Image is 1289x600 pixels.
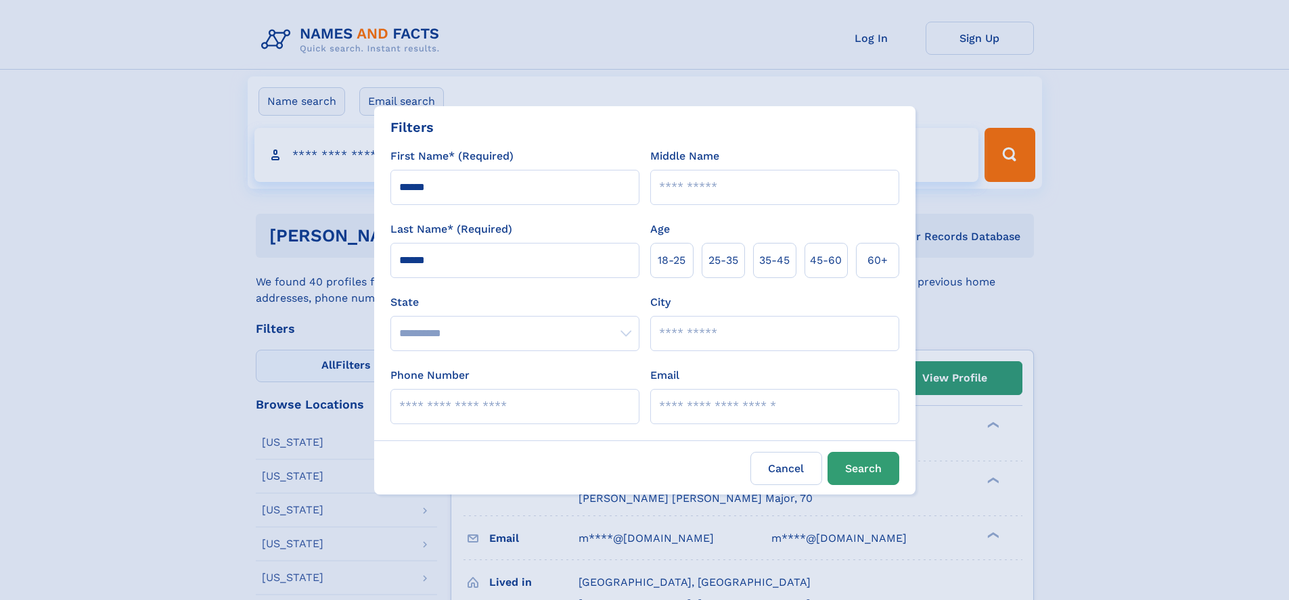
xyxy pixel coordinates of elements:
[650,221,670,237] label: Age
[658,252,685,269] span: 18‑25
[390,148,514,164] label: First Name* (Required)
[650,367,679,384] label: Email
[390,367,470,384] label: Phone Number
[390,294,639,310] label: State
[810,252,842,269] span: 45‑60
[867,252,888,269] span: 60+
[750,452,822,485] label: Cancel
[650,294,671,310] label: City
[759,252,790,269] span: 35‑45
[708,252,738,269] span: 25‑35
[828,452,899,485] button: Search
[390,221,512,237] label: Last Name* (Required)
[650,148,719,164] label: Middle Name
[390,117,434,137] div: Filters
